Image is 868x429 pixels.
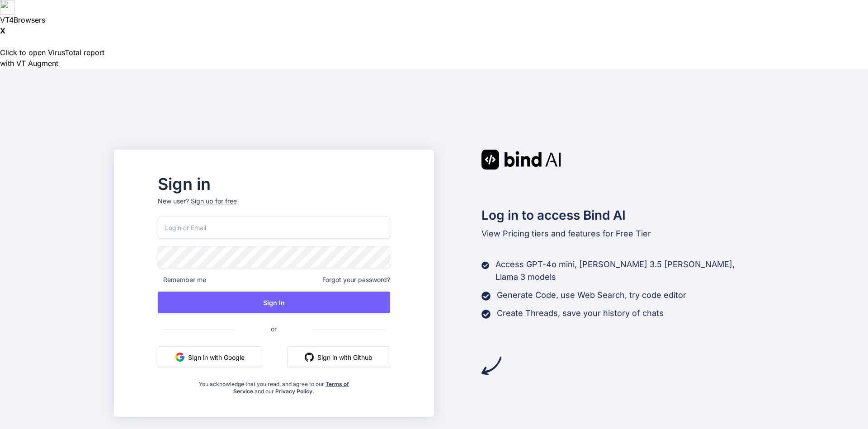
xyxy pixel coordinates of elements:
p: Create Threads, save your history of chats [497,307,664,320]
img: arrow [481,356,501,376]
p: tiers and features for Free Tier [481,227,755,240]
span: Remember me [158,275,206,284]
button: Sign in with Google [158,346,262,368]
span: or [235,318,313,340]
a: Privacy Policy. [275,388,314,395]
a: Terms of Service [233,381,349,395]
input: Login or Email [158,217,390,239]
img: Bind AI logo [481,150,561,170]
p: Generate Code, use Web Search, try code editor [497,289,686,302]
button: Sign in with Github [287,346,390,368]
button: Sign In [158,292,390,313]
span: Forgot your password? [322,275,390,284]
span: View Pricing [481,229,529,238]
p: Access GPT-4o mini, [PERSON_NAME] 3.5 [PERSON_NAME], Llama 3 models [495,258,754,283]
h2: Log in to access Bind AI [481,206,755,225]
div: Sign up for free [191,197,237,206]
img: github [305,353,314,362]
img: google [175,353,184,362]
h2: Sign in [158,177,390,191]
p: New user? [158,197,390,217]
div: You acknowledge that you read, and agree to our and our [196,375,351,395]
